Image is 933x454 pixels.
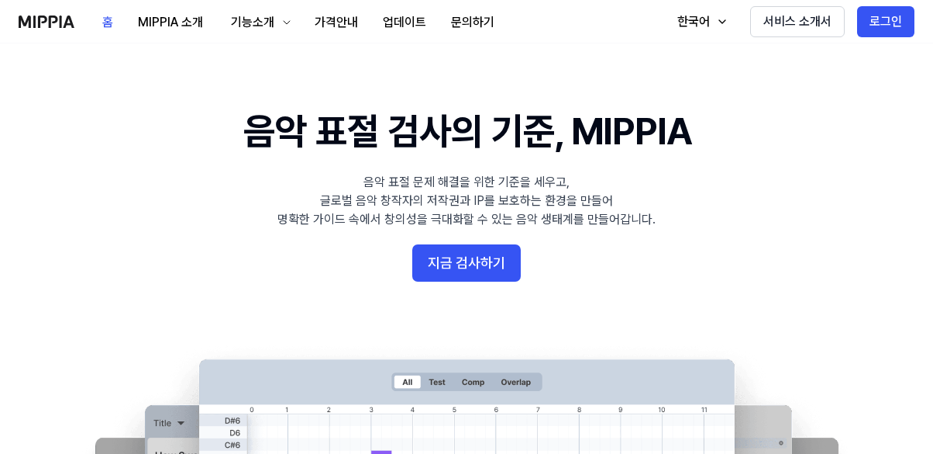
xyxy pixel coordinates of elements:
button: 업데이트 [370,7,439,38]
button: 서비스 소개서 [750,6,845,37]
button: MIPPIA 소개 [126,7,215,38]
button: 로그인 [857,6,914,37]
img: logo [19,16,74,28]
div: 한국어 [674,12,713,31]
a: 홈 [90,1,126,43]
button: 한국어 [662,6,738,37]
div: 기능소개 [228,13,277,32]
button: 문의하기 [439,7,507,38]
button: 가격안내 [302,7,370,38]
button: 기능소개 [215,7,302,38]
button: 지금 검사하기 [412,244,521,282]
div: 음악 표절 문제 해결을 위한 기준을 세우고, 글로벌 음악 창작자의 저작권과 IP를 보호하는 환경을 만들어 명확한 가이드 속에서 창의성을 극대화할 수 있는 음악 생태계를 만들어... [277,173,656,229]
a: 업데이트 [370,1,439,43]
h1: 음악 표절 검사의 기준, MIPPIA [243,106,690,158]
button: 홈 [90,7,126,38]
